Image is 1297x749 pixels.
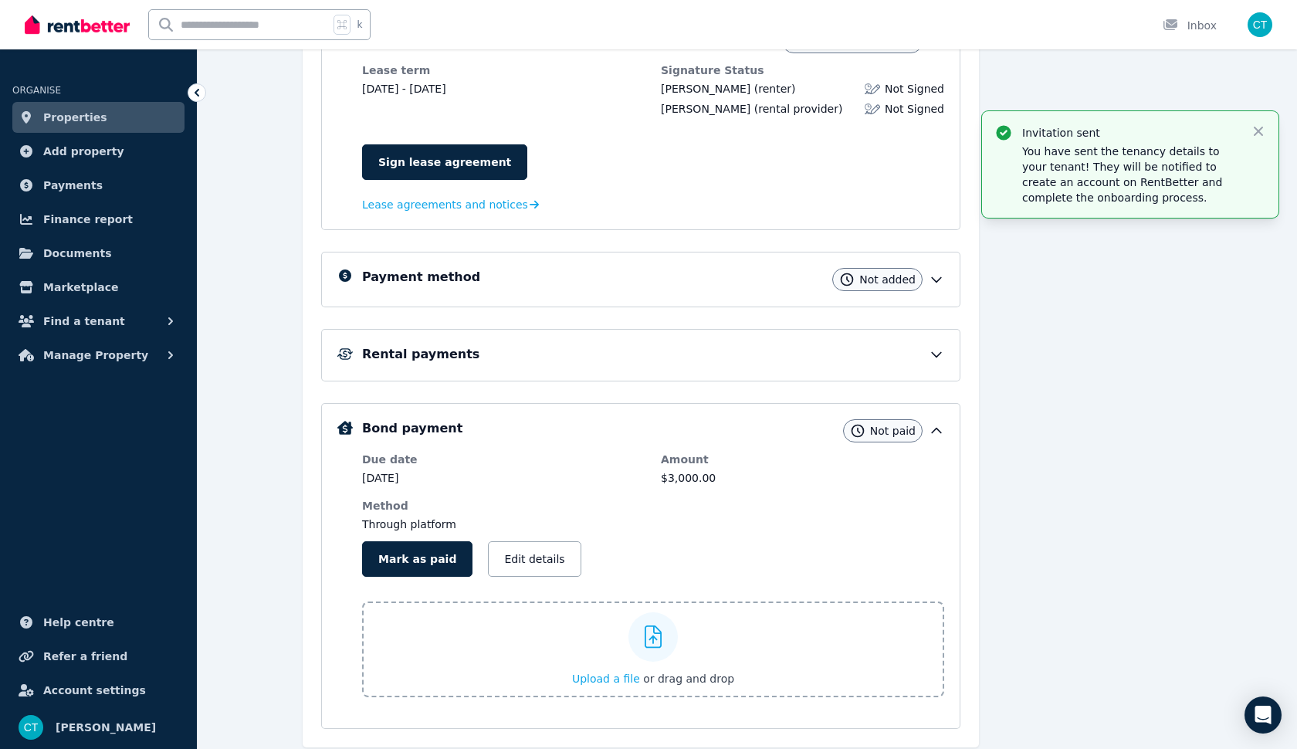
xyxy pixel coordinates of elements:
img: Rental Payments [337,348,353,360]
div: Inbox [1163,18,1217,33]
button: Upload a file or drag and drop [572,671,734,686]
span: Documents [43,244,112,263]
span: Payments [43,176,103,195]
h5: Payment method [362,268,480,286]
dd: [DATE] - [DATE] [362,81,645,97]
img: Lease not signed [865,101,880,117]
a: Add property [12,136,185,167]
img: RentBetter [25,13,130,36]
h5: Bond payment [362,419,462,438]
span: Find a tenant [43,312,125,330]
span: Manage Property [43,346,148,364]
a: Refer a friend [12,641,185,672]
dd: [DATE] [362,470,645,486]
dt: Signature Status [661,63,944,78]
a: Properties [12,102,185,133]
button: Manage Property [12,340,185,371]
img: Lease not signed [865,81,880,97]
a: Lease agreements and notices [362,197,539,212]
p: You have sent the tenancy details to your tenant! They will be notified to create an account on R... [1022,144,1238,205]
span: ORGANISE [12,85,61,96]
span: Not paid [870,423,916,439]
dt: Amount [661,452,944,467]
span: [PERSON_NAME] [661,83,750,95]
dt: Lease term [362,63,645,78]
span: Not added [859,272,916,287]
h5: Rental payments [362,345,479,364]
a: Marketplace [12,272,185,303]
span: Not Signed [885,101,944,117]
a: Finance report [12,204,185,235]
dd: Through platform [362,517,645,532]
span: Help centre [43,613,114,632]
a: Payments [12,170,185,201]
a: Documents [12,238,185,269]
span: Lease agreements and notices [362,197,528,212]
button: Find a tenant [12,306,185,337]
a: Account settings [12,675,185,706]
button: Mark as paid [362,541,472,577]
a: Help centre [12,607,185,638]
span: [PERSON_NAME] [56,718,156,737]
img: Ching Yee Tan [19,715,43,740]
span: Add property [43,142,124,161]
dt: Method [362,498,645,513]
div: (renter) [661,81,795,97]
img: Ching Yee Tan [1248,12,1272,37]
a: Sign lease agreement [362,144,527,180]
span: k [357,19,362,31]
span: Upload a file [572,673,640,685]
img: Bond Details [337,421,353,435]
span: Marketplace [43,278,118,297]
dd: $3,000.00 [661,470,944,486]
div: (rental provider) [661,101,842,117]
span: Not Signed [885,81,944,97]
span: or drag and drop [643,673,734,685]
span: [PERSON_NAME] [661,103,750,115]
div: Open Intercom Messenger [1245,696,1282,734]
span: Finance report [43,210,133,229]
button: Edit details [488,541,581,577]
span: Refer a friend [43,647,127,666]
span: Account settings [43,681,146,700]
dt: Due date [362,452,645,467]
p: Invitation sent [1022,125,1238,141]
span: Properties [43,108,107,127]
